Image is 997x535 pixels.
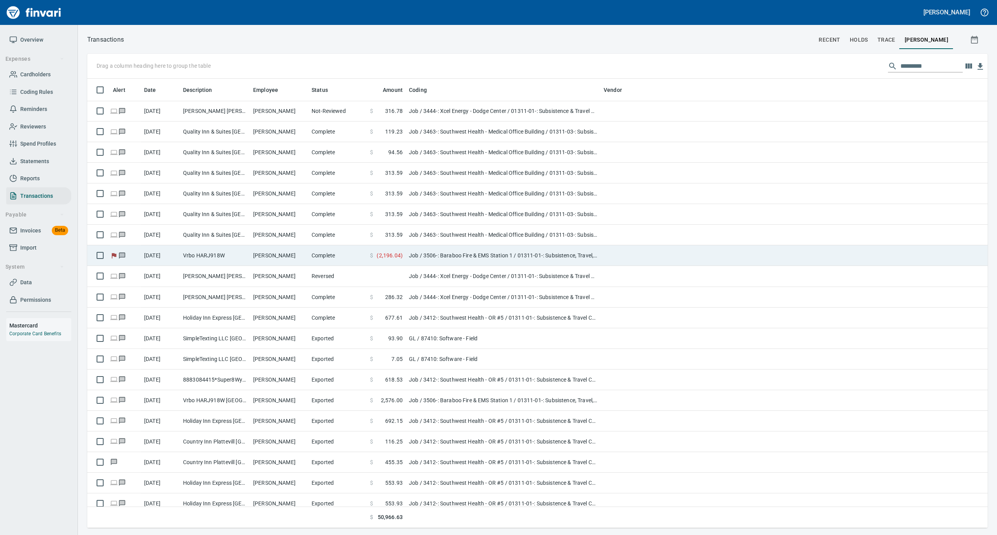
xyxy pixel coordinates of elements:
[118,211,126,216] span: Has messages
[110,129,118,134] span: Online transaction
[97,62,211,70] p: Drag a column heading here to group the table
[118,398,126,403] span: Has messages
[180,121,250,142] td: Quality Inn & Suites [GEOGRAPHIC_DATA]
[308,204,367,225] td: Complete
[110,315,118,320] span: Online transaction
[118,253,126,258] span: Has messages
[312,85,328,95] span: Status
[141,493,180,514] td: [DATE]
[180,225,250,245] td: Quality Inn & Suites [GEOGRAPHIC_DATA]
[370,148,373,156] span: $
[406,493,601,514] td: Job / 3412-: Southwest Health - OR #5 / 01311-01-: Subsistence & Travel CM/GC / 8: Indirects
[250,287,308,308] td: [PERSON_NAME]
[180,493,250,514] td: Holiday Inn Express [GEOGRAPHIC_DATA] [GEOGRAPHIC_DATA]
[141,431,180,452] td: [DATE]
[141,266,180,287] td: [DATE]
[180,473,250,493] td: Holiday Inn Express [GEOGRAPHIC_DATA] [GEOGRAPHIC_DATA]
[308,370,367,390] td: Exported
[370,376,373,384] span: $
[118,480,126,485] span: Has messages
[308,266,367,287] td: Reversed
[118,315,126,320] span: Has messages
[406,308,601,328] td: Job / 3412-: Southwest Health - OR #5 / 01311-01-: Subsistence & Travel CM/GC / 8: Indirects
[5,54,64,64] span: Expenses
[250,390,308,411] td: [PERSON_NAME]
[250,142,308,163] td: [PERSON_NAME]
[9,321,71,330] h6: Mastercard
[406,431,601,452] td: Job / 3412-: Southwest Health - OR #5 / 01311-01-: Subsistence & Travel CM/GC / 8: Indirects
[118,170,126,175] span: Has messages
[110,459,118,465] span: Has messages
[144,85,166,95] span: Date
[6,118,71,136] a: Reviewers
[6,66,71,83] a: Cardholders
[5,3,63,22] img: Finvari
[385,190,403,197] span: 313.59
[373,85,403,95] span: Amount
[308,163,367,183] td: Complete
[308,493,367,514] td: Exported
[180,287,250,308] td: [PERSON_NAME] [PERSON_NAME] [GEOGRAPHIC_DATA]
[6,239,71,257] a: Import
[20,87,53,97] span: Coding Rules
[20,157,49,166] span: Statements
[118,501,126,506] span: Has messages
[20,226,41,236] span: Invoices
[312,85,338,95] span: Status
[118,377,126,382] span: Has messages
[385,128,403,136] span: 119.23
[370,355,373,363] span: $
[6,83,71,101] a: Coding Rules
[6,100,71,118] a: Reminders
[250,473,308,493] td: [PERSON_NAME]
[388,334,403,342] span: 93.90
[6,274,71,291] a: Data
[118,232,126,237] span: Has messages
[250,183,308,204] td: [PERSON_NAME]
[141,452,180,473] td: [DATE]
[406,473,601,493] td: Job / 3412-: Southwest Health - OR #5 / 01311-01-: Subsistence & Travel CM/GC / 8: Indirects
[5,210,64,220] span: Payable
[110,150,118,155] span: Online transaction
[20,243,37,253] span: Import
[406,452,601,473] td: Job / 3412-: Southwest Health - OR #5 / 01311-01-: Subsistence & Travel CM/GC / 8: Indirects
[110,439,118,444] span: Online transaction
[385,107,403,115] span: 316.78
[406,370,601,390] td: Job / 3412-: Southwest Health - OR #5 / 01311-01-: Subsistence & Travel CM/GC / 8: Indirects
[6,187,71,205] a: Transactions
[180,411,250,431] td: Holiday Inn Express [GEOGRAPHIC_DATA] [GEOGRAPHIC_DATA]
[180,266,250,287] td: [PERSON_NAME] [PERSON_NAME] [GEOGRAPHIC_DATA]
[118,273,126,278] span: Has messages
[385,231,403,239] span: 313.59
[250,121,308,142] td: [PERSON_NAME]
[5,262,64,272] span: System
[253,85,278,95] span: Employee
[308,245,367,266] td: Complete
[110,398,118,403] span: Online transaction
[850,35,868,45] span: holds
[385,169,403,177] span: 313.59
[308,121,367,142] td: Complete
[180,431,250,452] td: Country Inn Plattevill [GEOGRAPHIC_DATA] [GEOGRAPHIC_DATA]
[406,349,601,370] td: GL / 87410: Software - Field
[180,452,250,473] td: Country Inn Plattevill [GEOGRAPHIC_DATA] [GEOGRAPHIC_DATA]
[406,390,601,411] td: Job / 3506-: Baraboo Fire & EMS Station 1 / 01311-01-: Subsistence, Travel, & Lodging Reimbursabl...
[118,335,126,340] span: Has messages
[180,390,250,411] td: Vrbo HARJ918W [GEOGRAPHIC_DATA] [GEOGRAPHIC_DATA]
[308,473,367,493] td: Exported
[385,458,403,466] span: 455.35
[183,85,212,95] span: Description
[406,287,601,308] td: Job / 3444-: Xcel Energy - Dodge Center / 01311-01-: Subsistence & Travel CM/GC / 8: Indirects
[141,328,180,349] td: [DATE]
[308,411,367,431] td: Exported
[118,439,126,444] span: Has messages
[308,183,367,204] td: Complete
[819,35,840,45] span: recent
[110,480,118,485] span: Online transaction
[110,335,118,340] span: Online transaction
[385,438,403,445] span: 116.25
[2,208,67,222] button: Payable
[6,222,71,239] a: InvoicesBeta
[409,85,427,95] span: Coding
[52,226,68,235] span: Beta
